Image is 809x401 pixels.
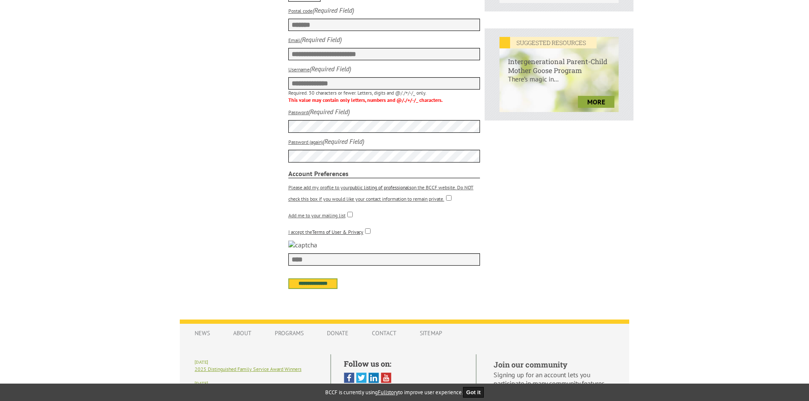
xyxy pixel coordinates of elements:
label: Username [288,66,310,73]
h5: Join our community [494,359,614,370]
a: Fullstory [378,389,398,396]
label: Email [288,37,300,43]
i: (Required Field) [312,6,354,14]
button: Got it [463,387,484,398]
h6: [DATE] [195,381,318,386]
strong: Account Preferences [288,169,480,178]
i: (Required Field) [308,107,350,116]
label: Postal code [288,8,312,14]
a: 2025 Distinguished Family Service Award Winners [195,366,301,372]
h5: Follow us on: [344,359,463,369]
h6: Intergenerational Parent-Child Mother Goose Program [499,48,619,75]
p: This value may contain only letters, numbers and @/./+/-/_ characters. [288,97,480,103]
em: SUGGESTED RESOURCES [499,37,597,48]
h6: [DATE] [195,359,318,365]
label: I accept the [288,229,363,235]
img: Twitter [356,373,367,383]
label: Add me to your mailing list [288,212,346,219]
a: Terms of User & Privacy [312,229,363,235]
i: (Required Field) [323,137,364,146]
i: (Required Field) [300,35,342,44]
a: Contact [363,325,405,341]
label: Password (again) [288,139,323,145]
a: public listing of professionals [350,184,411,191]
p: Required. 30 characters or fewer. Letters, digits and @/./+/-/_ only. [288,90,480,96]
label: Password [288,109,308,115]
i: (Required Field) [310,64,351,73]
label: Please add my profile to your on the BCCF website. Do NOT check this box if you would like your c... [288,184,474,202]
a: Donate [318,325,357,341]
a: Sitemap [411,325,451,341]
img: You Tube [381,373,391,383]
a: About [225,325,260,341]
img: Linked In [368,373,379,383]
img: Facebook [344,373,354,383]
img: captcha [288,241,317,249]
a: more [578,96,614,108]
a: News [186,325,218,341]
a: Programs [266,325,312,341]
p: There’s magic in... [499,75,619,92]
